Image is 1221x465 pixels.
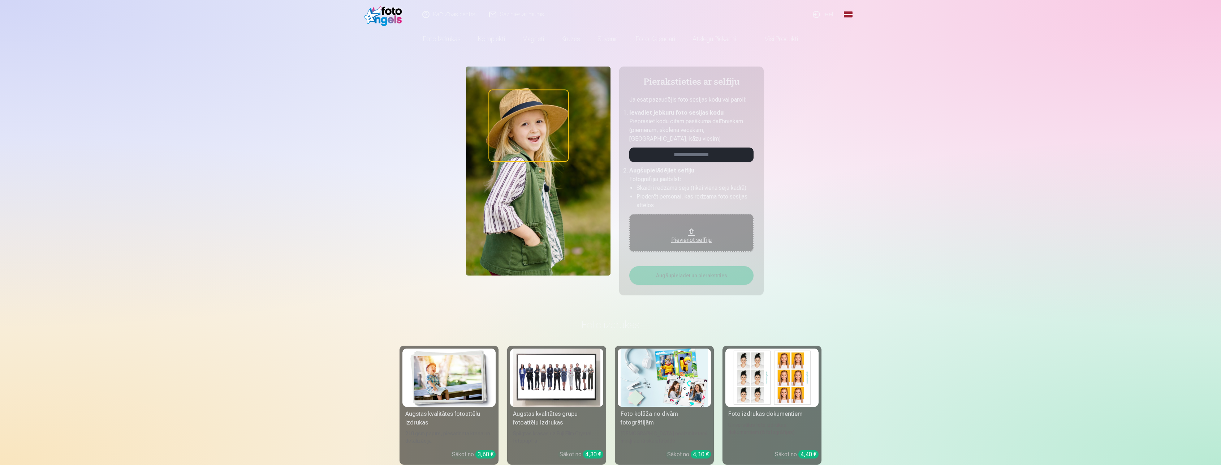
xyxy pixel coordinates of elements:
[684,29,745,49] a: Atslēgu piekariņi
[583,450,603,458] div: 4,30 €
[510,430,603,444] div: Spilgtas krāsas uz Fuji Film Crystal fotopapīra
[402,410,496,427] div: Augstas kvalitātes fotoattēlu izdrukas
[469,29,514,49] a: Komplekti
[475,450,496,458] div: 3,60 €
[615,346,714,465] a: Foto kolāža no divām fotogrāfijāmFoto kolāža no divām fotogrāfijām[DEMOGRAPHIC_DATA] neaizmirstam...
[627,29,684,49] a: Foto kalendāri
[691,450,711,458] div: 4,10 €
[405,318,816,331] h3: Foto izdrukas
[629,214,754,252] button: Pievienot selfiju
[514,29,553,49] a: Magnēti
[621,349,708,407] img: Foto kolāža no divām fotogrāfijām
[725,410,819,418] div: Foto izdrukas dokumentiem
[507,346,606,465] a: Augstas kvalitātes grupu fotoattēlu izdrukasAugstas kvalitātes grupu fotoattēlu izdrukasSpilgtas ...
[452,450,496,459] div: Sākot no
[629,95,754,108] p: Ja esat pazaudējis foto sesijas kodu vai paroli :
[618,410,711,427] div: Foto kolāža no divām fotogrāfijām
[637,236,746,244] div: Pievienot selfiju
[637,184,754,192] li: Skaidri redzama seja (tikai viena seja kadrā)
[637,192,754,210] li: Piederēt personai, kas redzama foto sesijas attēlos
[629,167,694,174] b: Augšupielādējiet selfiju
[560,450,603,459] div: Sākot no
[667,450,711,459] div: Sākot no
[629,77,754,88] h4: Pierakstieties ar selfiju
[629,117,754,143] p: Pieprasiet kodu citam pasākuma dalībniekam (piemēram, skolēna vecākam, [GEOGRAPHIC_DATA], kāzu vi...
[364,3,406,26] img: /fa1
[618,430,711,444] div: [DEMOGRAPHIC_DATA] neaizmirstami mirkļi vienā skaistā bildē
[725,421,819,444] div: Universālas foto izdrukas dokumentiem (6 fotogrāfijas)
[414,29,469,49] a: Foto izdrukas
[722,346,821,465] a: Foto izdrukas dokumentiemFoto izdrukas dokumentiemUniversālas foto izdrukas dokumentiem (6 fotogr...
[510,410,603,427] div: Augstas kvalitātes grupu fotoattēlu izdrukas
[629,175,754,184] p: Fotogrāfijai jāatbilst :
[400,346,499,465] a: Augstas kvalitātes fotoattēlu izdrukasAugstas kvalitātes fotoattēlu izdrukas210 gsm papīrs, piesā...
[553,29,589,49] a: Krūzes
[775,450,819,459] div: Sākot no
[745,29,807,49] a: Visi produkti
[728,349,816,407] img: Foto izdrukas dokumentiem
[629,109,724,116] b: Ievadiet jebkuru foto sesijas kodu
[513,349,600,407] img: Augstas kvalitātes grupu fotoattēlu izdrukas
[589,29,627,49] a: Suvenīri
[402,430,496,444] div: 210 gsm papīrs, piesātināta krāsa un detalizācija
[798,450,819,458] div: 4,40 €
[629,266,754,285] button: Augšupielādēt un pierakstīties
[405,349,493,407] img: Augstas kvalitātes fotoattēlu izdrukas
